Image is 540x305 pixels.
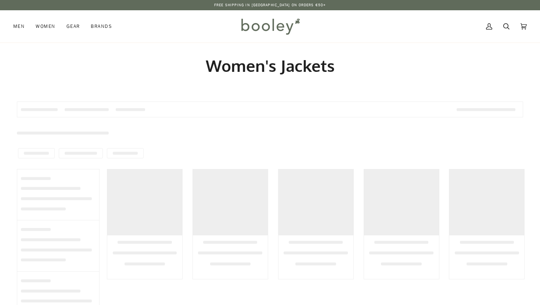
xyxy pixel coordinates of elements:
[17,56,523,76] h1: Women's Jackets
[91,23,112,30] span: Brands
[66,23,80,30] span: Gear
[13,10,30,43] a: Men
[30,10,61,43] a: Women
[85,10,118,43] a: Brands
[61,10,86,43] a: Gear
[36,23,55,30] span: Women
[214,2,326,8] p: Free Shipping in [GEOGRAPHIC_DATA] on Orders €50+
[238,16,302,37] img: Booley
[13,23,25,30] span: Men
